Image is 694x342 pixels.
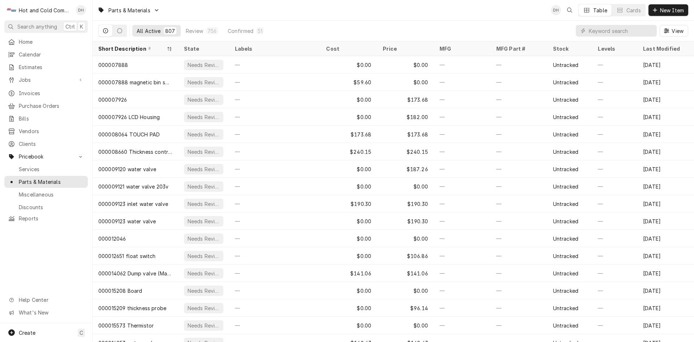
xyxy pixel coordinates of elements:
div: 000009123 water valve [98,218,156,225]
div: [DATE] [637,91,694,108]
div: Hot and Cold Commercial Kitchens, Inc. [19,7,72,14]
div: — [229,299,321,317]
a: Go to Help Center [4,294,88,306]
div: [DATE] [637,143,694,160]
a: Clients [4,138,88,150]
div: Confirmed [228,27,253,35]
span: Create [19,330,35,336]
div: $0.00 [320,230,377,247]
div: $187.26 [377,160,434,178]
div: — [592,212,637,230]
div: $0.00 [320,282,377,299]
a: Home [4,36,88,48]
span: Search anything [17,23,57,30]
div: — [229,230,321,247]
div: — [592,317,637,334]
span: View [670,27,685,35]
div: 000007888 magnetic bin switch [98,79,172,86]
div: Untracked [553,235,578,242]
div: Untracked [553,270,578,277]
div: — [229,178,321,195]
span: Miscellaneous [19,191,84,198]
div: $0.00 [320,212,377,230]
div: $173.68 [377,126,434,143]
span: Jobs [19,76,73,84]
div: — [434,195,490,212]
div: — [592,282,637,299]
div: Cost [326,45,370,52]
div: — [434,247,490,265]
div: MFG [440,45,483,52]
span: Vendors [19,127,84,135]
div: — [592,56,637,73]
div: Untracked [553,218,578,225]
div: [DATE] [637,282,694,299]
div: — [490,247,547,265]
div: [DATE] [637,230,694,247]
div: — [592,195,637,212]
div: $0.00 [320,178,377,195]
div: Untracked [553,131,578,138]
span: Reports [19,215,84,222]
div: Untracked [553,165,578,173]
div: — [490,56,547,73]
div: — [434,265,490,282]
div: — [592,126,637,143]
div: Untracked [553,304,578,312]
div: [DATE] [637,178,694,195]
a: Bills [4,113,88,124]
div: — [434,56,490,73]
div: Needs Review [187,165,220,173]
button: View [660,25,688,37]
span: C [80,329,83,337]
div: — [229,143,321,160]
div: — [592,73,637,91]
span: Ctrl [65,23,75,30]
div: Untracked [553,79,578,86]
div: 000008064 TOUCH PAD [98,131,160,138]
div: Untracked [553,61,578,69]
div: [DATE] [637,73,694,91]
div: — [434,299,490,317]
div: DH [551,5,561,15]
div: — [434,126,490,143]
div: [DATE] [637,126,694,143]
div: 000007926 [98,96,127,104]
div: $182.00 [377,108,434,126]
div: Table [593,7,607,14]
div: Needs Review [187,79,220,86]
div: — [229,195,321,212]
div: — [229,160,321,178]
div: Price [383,45,427,52]
div: — [229,126,321,143]
div: $173.68 [320,126,377,143]
div: Needs Review [187,131,220,138]
div: $190.30 [377,212,434,230]
div: — [490,73,547,91]
div: Untracked [553,183,578,190]
div: [DATE] [637,212,694,230]
div: Needs Review [187,61,220,69]
div: 000012651 float switch [98,252,156,260]
div: $0.00 [320,317,377,334]
div: Daryl Harris's Avatar [76,5,86,15]
div: — [434,160,490,178]
div: — [229,91,321,108]
div: — [490,126,547,143]
button: Open search [564,4,575,16]
div: Needs Review [187,235,220,242]
span: Estimates [19,63,84,71]
div: Needs Review [187,287,220,295]
div: — [490,282,547,299]
div: — [434,282,490,299]
div: — [434,143,490,160]
div: $106.86 [377,247,434,265]
div: $0.00 [377,56,434,73]
a: Miscellaneous [4,189,88,200]
div: DH [76,5,86,15]
div: Untracked [553,322,578,329]
a: Vendors [4,125,88,137]
button: Search anythingCtrlK [4,20,88,33]
div: — [490,195,547,212]
span: Clients [19,140,84,148]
